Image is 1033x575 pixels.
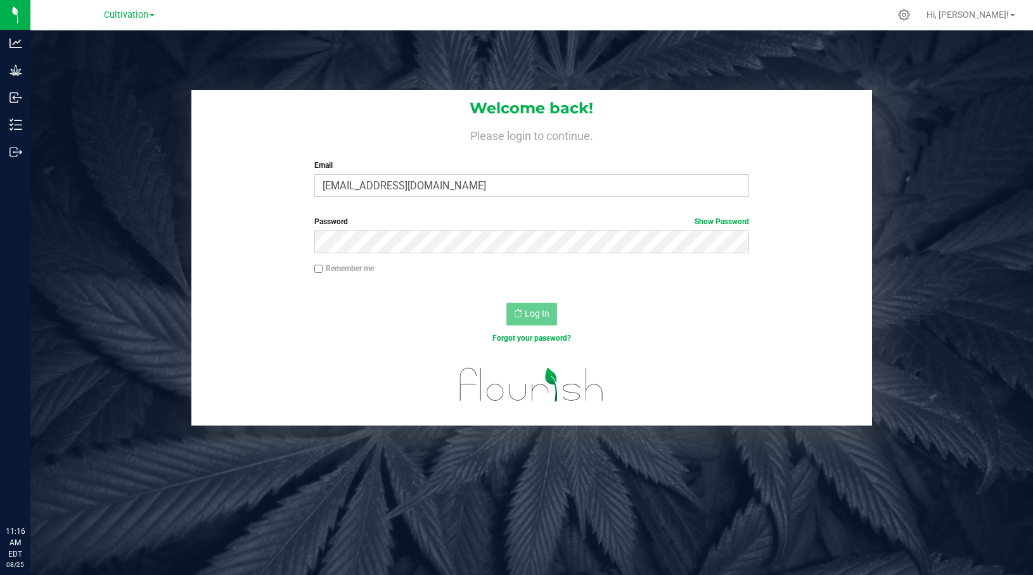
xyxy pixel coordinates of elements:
inline-svg: Outbound [10,146,22,158]
a: Show Password [695,217,749,226]
inline-svg: Analytics [10,37,22,49]
span: Log In [525,308,549,319]
p: 11:16 AM EDT [6,526,25,560]
inline-svg: Inbound [10,91,22,104]
label: Email [314,160,749,171]
label: Remember me [314,263,374,274]
img: flourish_logo.svg [447,357,617,412]
p: 08/25 [6,560,25,569]
inline-svg: Grow [10,64,22,77]
span: Cultivation [104,9,148,20]
h1: Welcome back! [191,100,873,117]
input: Remember me [314,265,323,274]
span: Hi, [PERSON_NAME]! [927,9,1009,20]
button: Log In [506,303,557,325]
h4: Please login to continue. [191,127,873,142]
a: Forgot your password? [492,334,571,343]
span: Password [314,217,348,226]
inline-svg: Inventory [10,118,22,131]
div: Manage settings [896,9,912,21]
